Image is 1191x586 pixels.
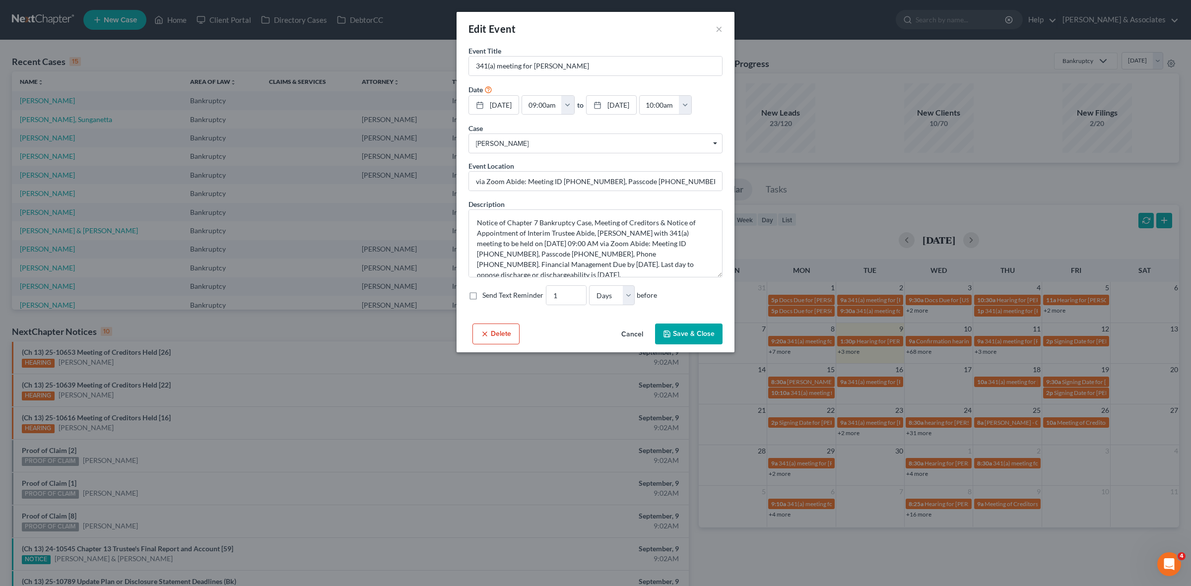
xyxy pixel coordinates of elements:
[613,325,651,344] button: Cancel
[468,47,501,55] span: Event Title
[577,100,584,110] label: to
[716,23,723,35] button: ×
[476,138,715,149] span: [PERSON_NAME]
[640,96,679,115] input: -- : --
[468,199,505,209] label: Description
[482,290,543,300] label: Send Text Reminder
[1178,552,1186,560] span: 4
[522,96,562,115] input: -- : --
[468,84,483,95] label: Date
[469,57,722,75] input: Enter event name...
[468,133,723,153] span: Select box activate
[546,286,586,305] input: --
[637,290,657,300] span: before
[472,324,520,344] button: Delete
[468,123,483,133] label: Case
[468,161,514,171] label: Event Location
[1157,552,1181,576] iframe: Intercom live chat
[469,96,519,115] a: [DATE]
[468,23,516,35] span: Edit Event
[469,172,722,191] input: Enter location...
[655,324,723,344] button: Save & Close
[587,96,636,115] a: [DATE]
